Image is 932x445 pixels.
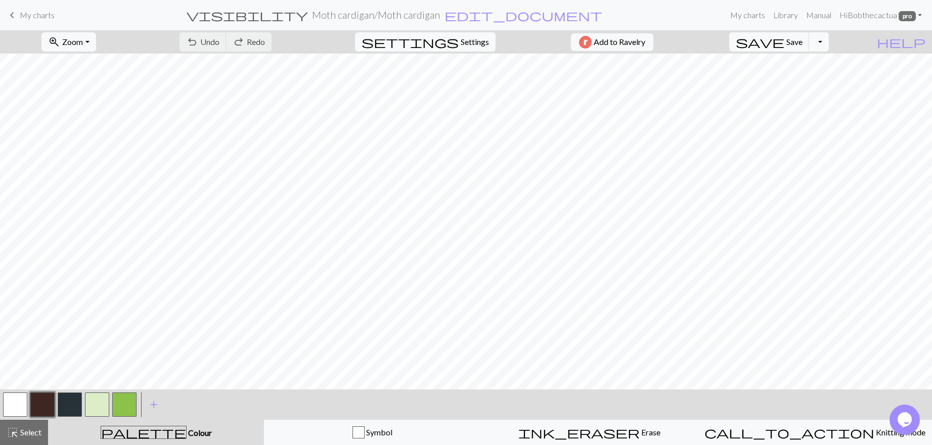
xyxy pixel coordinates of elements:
[786,37,803,46] span: Save
[481,420,698,445] button: Erase
[899,11,916,21] span: pro
[62,37,83,46] span: Zoom
[362,35,459,49] span: settings
[19,427,41,437] span: Select
[20,10,55,20] span: My charts
[355,32,496,52] button: SettingsSettings
[769,5,802,25] a: Library
[187,8,308,22] span: visibility
[704,425,874,439] span: call_to_action
[890,405,922,435] iframe: chat widget
[594,36,645,48] span: Add to Ravelry
[726,5,769,25] a: My charts
[579,36,592,48] img: Ravelry
[802,5,835,25] a: Manual
[736,35,784,49] span: save
[365,427,392,437] span: Symbol
[6,7,55,24] a: My charts
[48,420,264,445] button: Colour
[264,420,481,445] button: Symbol
[729,32,810,52] button: Save
[698,420,932,445] button: Knitting mode
[877,35,925,49] span: help
[101,425,186,439] span: palette
[6,8,18,22] span: keyboard_arrow_left
[7,425,19,439] span: highlight_alt
[571,33,653,51] button: Add to Ravelry
[640,427,660,437] span: Erase
[874,427,925,437] span: Knitting mode
[461,36,489,48] span: Settings
[148,398,160,412] span: add
[518,425,640,439] span: ink_eraser
[362,36,459,48] i: Settings
[41,32,96,52] button: Zoom
[445,8,602,22] span: edit_document
[187,428,212,437] span: Colour
[312,9,440,21] h2: Moth cardigan / Moth cardigan
[48,35,60,49] span: zoom_in
[835,5,926,25] a: HiBobthecactua pro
